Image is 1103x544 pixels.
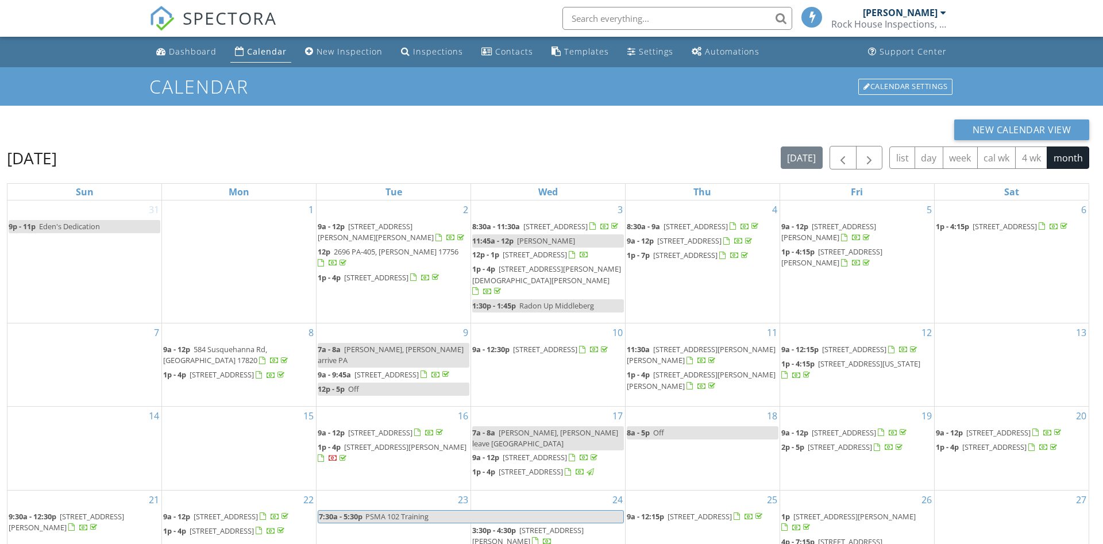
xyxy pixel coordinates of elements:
a: 9a - 12p [STREET_ADDRESS][PERSON_NAME][PERSON_NAME] [318,220,469,245]
a: Go to September 26, 2025 [919,491,934,509]
span: 11:45a - 12p [472,236,514,246]
a: Go to September 22, 2025 [301,491,316,509]
a: 9a - 12p [STREET_ADDRESS] [163,510,315,524]
span: 9a - 9:45a [318,369,351,380]
a: Calendar [230,41,291,63]
td: Go to September 3, 2025 [471,200,626,323]
div: Rock House Inspections, LLC. [831,18,946,30]
span: [STREET_ADDRESS][PERSON_NAME] [793,511,916,522]
a: 1p - 4p [STREET_ADDRESS] [472,465,624,479]
button: New Calendar View [954,119,1090,140]
span: 1p - 4p [472,466,495,477]
td: Go to September 16, 2025 [317,406,471,490]
a: Thursday [691,184,714,200]
div: [PERSON_NAME] [863,7,938,18]
span: 9a - 12:15p [627,511,664,522]
a: 9a - 12p [STREET_ADDRESS] [472,451,624,465]
a: 12p 2696 PA-405, [PERSON_NAME] 17756 [318,246,458,268]
a: Contacts [477,41,538,63]
span: Off [348,384,359,394]
a: 1p - 7p [STREET_ADDRESS] [627,249,778,263]
span: 9a - 12p [163,511,190,522]
span: 1p - 4p [163,369,186,380]
span: 7a - 8a [318,344,341,354]
span: 7:30a - 5:30p [318,511,363,523]
a: 9a - 9:45a [STREET_ADDRESS] [318,368,469,382]
a: Go to September 27, 2025 [1074,491,1089,509]
span: [STREET_ADDRESS] [503,452,567,462]
button: Next month [856,146,883,169]
img: The Best Home Inspection Software - Spectora [149,6,175,31]
button: Previous month [830,146,857,169]
a: Go to September 14, 2025 [146,407,161,425]
td: Go to September 10, 2025 [471,323,626,407]
span: 9a - 12:30p [472,344,510,354]
a: Saturday [1002,184,1021,200]
a: 9a - 12:30p [STREET_ADDRESS] [472,343,624,357]
span: 8a - 5p [627,427,650,438]
span: Radon Up Middleberg [519,300,594,311]
div: Automations [705,46,759,57]
td: Go to September 17, 2025 [471,406,626,490]
a: Go to September 20, 2025 [1074,407,1089,425]
td: Go to September 8, 2025 [162,323,317,407]
a: 8:30a - 11:30a [STREET_ADDRESS] [472,220,624,234]
span: [STREET_ADDRESS] [668,511,732,522]
a: 11:30a [STREET_ADDRESS][PERSON_NAME][PERSON_NAME] [627,343,778,368]
a: 1p - 4p [STREET_ADDRESS] [318,271,469,285]
a: Go to September 23, 2025 [456,491,470,509]
a: Friday [849,184,865,200]
span: 1p [781,511,790,522]
span: [STREET_ADDRESS] [190,526,254,536]
a: 9a - 12p [STREET_ADDRESS] [936,426,1087,440]
span: [STREET_ADDRESS] [513,344,577,354]
span: 9a - 12p [781,221,808,232]
span: [STREET_ADDRESS][PERSON_NAME] [344,442,466,452]
span: [STREET_ADDRESS][US_STATE] [818,358,920,369]
div: Calendar Settings [858,79,952,95]
span: [STREET_ADDRESS] [523,221,588,232]
a: Automations (Basic) [687,41,764,63]
span: [STREET_ADDRESS] [973,221,1037,232]
div: Templates [564,46,609,57]
span: 9a - 12:15p [781,344,819,354]
td: Go to September 4, 2025 [625,200,780,323]
a: 1p - 4p [STREET_ADDRESS][PERSON_NAME][PERSON_NAME] [627,368,778,393]
td: Go to September 14, 2025 [7,406,162,490]
span: 8:30a - 11:30a [472,221,520,232]
a: 9a - 12p [STREET_ADDRESS] [163,511,291,522]
td: Go to September 5, 2025 [780,200,934,323]
div: Inspections [413,46,463,57]
span: [STREET_ADDRESS][PERSON_NAME] [781,221,876,242]
a: 11:30a [STREET_ADDRESS][PERSON_NAME][PERSON_NAME] [627,344,776,365]
span: 1p - 4:15p [936,221,969,232]
a: 9a - 12p [STREET_ADDRESS] [318,426,469,440]
a: 1p - 4p [STREET_ADDRESS] [318,272,441,283]
span: 12p [318,246,330,257]
a: 1p - 4:15p [STREET_ADDRESS] [936,220,1087,234]
button: 4 wk [1015,146,1047,169]
a: Go to September 10, 2025 [610,323,625,342]
a: 1p - 4p [STREET_ADDRESS][PERSON_NAME][DEMOGRAPHIC_DATA][PERSON_NAME] [472,264,621,296]
span: 584 Susquehanna Rd, [GEOGRAPHIC_DATA] 17820 [163,344,267,365]
span: [STREET_ADDRESS] [808,442,872,452]
a: New Inspection [300,41,387,63]
td: Go to September 2, 2025 [317,200,471,323]
a: Go to September 3, 2025 [615,200,625,219]
span: [STREET_ADDRESS] [664,221,728,232]
td: Go to September 12, 2025 [780,323,934,407]
span: Off [653,427,664,438]
input: Search everything... [562,7,792,30]
button: month [1047,146,1089,169]
span: 1p - 4p [318,442,341,452]
span: 9a - 12p [318,221,345,232]
span: [STREET_ADDRESS][PERSON_NAME][PERSON_NAME] [627,344,776,365]
a: 1p - 4p [STREET_ADDRESS] [163,369,287,380]
span: [STREET_ADDRESS][PERSON_NAME][PERSON_NAME] [318,221,434,242]
a: Dashboard [152,41,221,63]
a: 8:30a - 9a [STREET_ADDRESS] [627,221,761,232]
a: Go to September 15, 2025 [301,407,316,425]
span: 1p - 7p [627,250,650,260]
span: 8:30a - 9a [627,221,660,232]
a: 1p - 4:15p [STREET_ADDRESS][PERSON_NAME] [781,246,882,268]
